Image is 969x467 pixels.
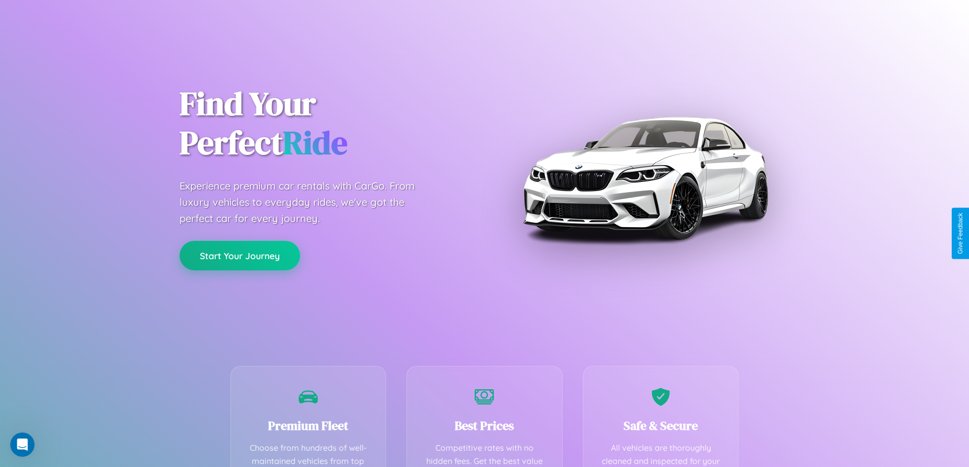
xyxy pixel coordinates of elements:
h3: Safe & Secure [599,417,723,434]
h3: Best Prices [422,417,547,434]
span: Ride [283,120,347,165]
h1: Find Your Perfect [180,84,469,163]
button: Start Your Journey [180,241,300,270]
div: Give Feedback [957,213,964,254]
p: Experience premium car rentals with CarGo. From luxury vehicles to everyday rides, we've got the ... [180,178,434,227]
iframe: Intercom live chat [10,432,35,457]
h3: Premium Fleet [246,417,371,434]
img: Premium BMW car rental vehicle [518,51,772,305]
